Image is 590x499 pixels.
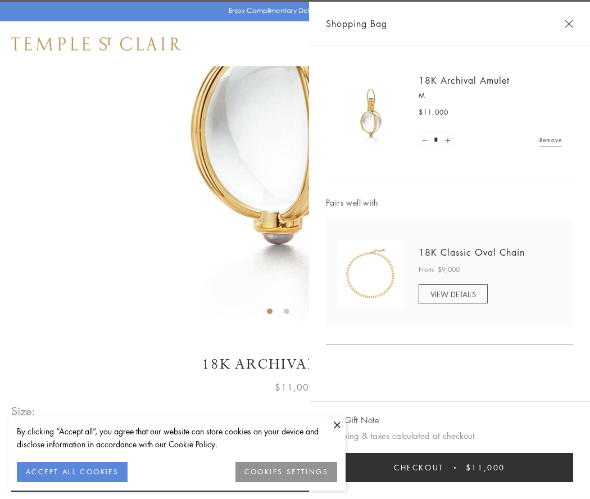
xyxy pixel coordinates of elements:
[337,79,405,146] img: 18K Archival Amulet
[326,413,379,427] button: Add Gift Note
[275,380,315,394] span: $11,000
[419,133,430,147] a: Set quantity to 0
[419,90,562,101] p: M
[419,107,448,118] span: $11,000
[466,461,505,474] span: $11,000
[326,429,573,443] p: Shipping & taxes calculated at checkout
[419,74,510,87] a: 18K Archival Amulet
[326,196,573,209] span: Pairs well with
[565,20,573,28] button: Close Shopping Bag
[419,264,460,275] span: From: $9,000
[326,453,573,482] button: Checkout $11,000
[442,133,453,147] a: Set quantity to 2
[337,240,405,307] img: N88865-OV18
[235,462,337,482] button: COOKIES SETTINGS
[17,462,128,482] button: ACCEPT ALL COOKIES
[419,284,488,303] a: VIEW DETAILS
[11,402,36,420] span: Size:
[326,16,387,31] span: Shopping Bag
[419,246,525,258] a: 18K Classic Oval Chain
[229,5,356,16] p: Enjoy Complimentary Delivery & Returns
[11,355,579,374] h1: 18K Archival Amulet
[539,134,562,146] a: Remove
[394,461,444,474] span: Checkout
[430,289,476,300] span: VIEW DETAILS
[11,37,181,51] img: Temple St. Clair
[17,425,337,451] div: By clicking “Accept all”, you agree that our website can store cookies on your device and disclos...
